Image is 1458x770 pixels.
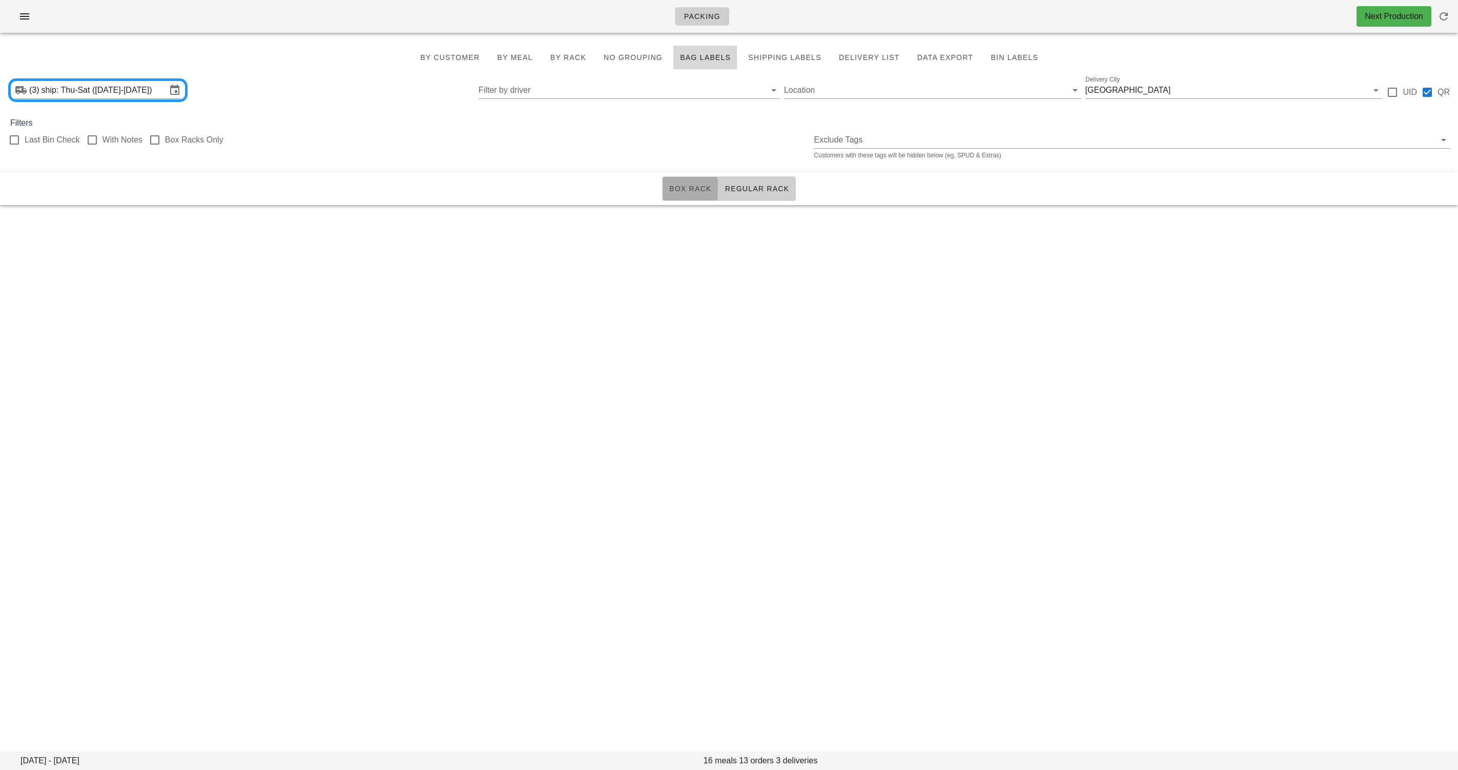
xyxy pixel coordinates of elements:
button: By Meal [490,45,539,70]
a: Packing [675,7,729,26]
label: Delivery City [1085,76,1120,84]
div: Filter by driver [479,82,780,98]
div: Exclude Tags [814,132,1450,148]
span: No grouping [603,53,663,62]
span: Data Export [916,53,973,62]
span: Box Rack [669,185,712,193]
div: [GEOGRAPHIC_DATA] [1085,86,1171,95]
div: Next Production [1365,10,1423,23]
span: Regular Rack [724,185,789,193]
button: By Customer [413,45,486,70]
span: Packing [684,12,721,21]
button: By Rack [544,45,593,70]
div: Delivery City[GEOGRAPHIC_DATA] [1085,82,1383,98]
span: By Rack [550,53,586,62]
label: UID [1403,87,1417,97]
label: Last Bin Check [25,135,80,145]
button: Bin Labels [984,45,1045,70]
button: Box Rack [662,176,718,201]
div: Location [784,82,1081,98]
span: By Customer [420,53,480,62]
button: Bag Labels [673,45,737,70]
label: With Notes [102,135,142,145]
span: Bin Labels [990,53,1038,62]
label: QR [1438,87,1450,97]
div: Customers with these tags will be hidden below (eg, SPUD & Extras) [814,152,1450,158]
div: (3) [29,85,42,95]
button: Shipping Labels [742,45,828,70]
label: Box Racks Only [165,135,223,145]
span: Delivery List [838,53,900,62]
button: No grouping [597,45,669,70]
button: Data Export [910,45,980,70]
button: Delivery List [832,45,907,70]
span: Bag Labels [680,53,731,62]
span: By Meal [497,53,532,62]
span: Shipping Labels [748,53,822,62]
button: Regular Rack [718,176,796,201]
